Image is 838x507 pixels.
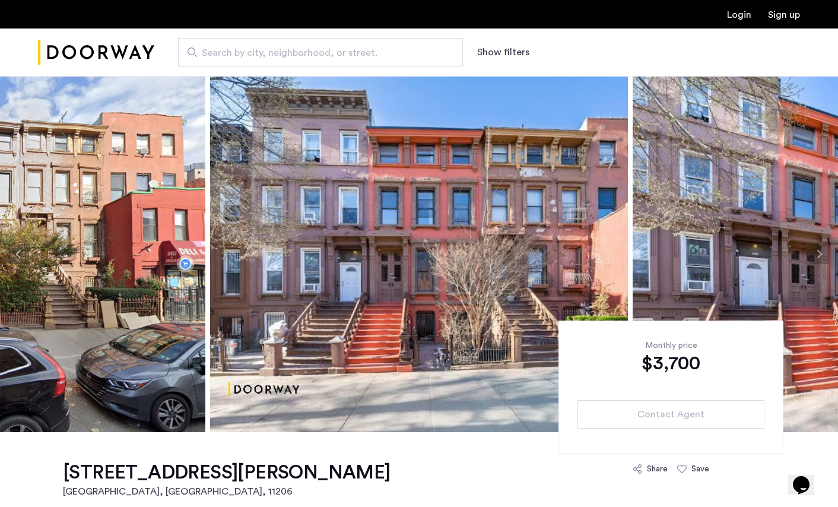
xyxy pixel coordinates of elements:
div: $3,700 [577,351,764,375]
div: Share [647,463,668,475]
button: Next apartment [809,244,829,264]
button: Show or hide filters [477,45,529,59]
img: logo [38,30,154,75]
button: Previous apartment [9,244,29,264]
a: Registration [768,10,800,20]
a: Cazamio Logo [38,30,154,75]
h2: [GEOGRAPHIC_DATA], [GEOGRAPHIC_DATA] , 11206 [63,484,391,499]
input: Apartment Search [178,38,463,66]
img: apartment [210,76,628,432]
iframe: chat widget [788,460,826,495]
a: Login [727,10,751,20]
div: Save [691,463,709,475]
button: button [577,400,764,429]
a: [STREET_ADDRESS][PERSON_NAME][GEOGRAPHIC_DATA], [GEOGRAPHIC_DATA], 11206 [63,461,391,499]
h1: [STREET_ADDRESS][PERSON_NAME] [63,461,391,484]
div: Monthly price [577,340,764,351]
span: Search by city, neighborhood, or street. [202,46,430,60]
span: Contact Agent [637,407,704,422]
